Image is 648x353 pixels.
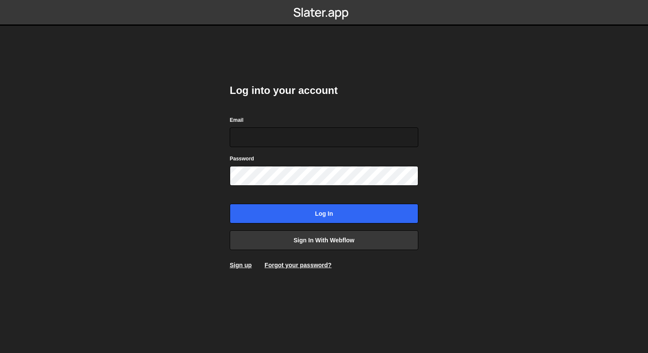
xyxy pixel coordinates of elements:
a: Forgot your password? [264,262,331,269]
a: Sign up [230,262,252,269]
label: Password [230,154,254,163]
input: Log in [230,204,418,223]
label: Email [230,116,243,124]
h2: Log into your account [230,84,418,97]
a: Sign in with Webflow [230,230,418,250]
